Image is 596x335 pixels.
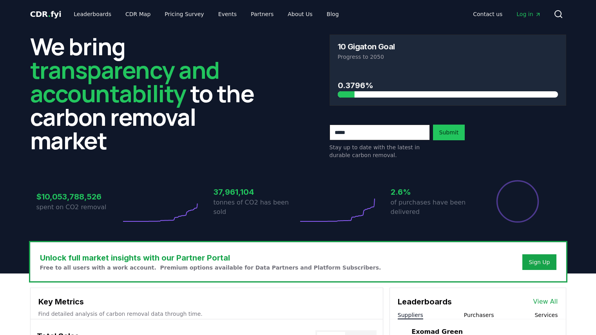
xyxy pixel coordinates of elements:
[36,203,121,212] p: spent on CO2 removal
[38,296,375,308] h3: Key Metrics
[30,9,62,19] span: CDR fyi
[391,198,475,217] p: of purchases have been delivered
[398,311,423,319] button: Suppliers
[467,7,547,21] nav: Main
[321,7,345,21] a: Blog
[30,34,267,152] h2: We bring to the carbon removal market
[119,7,157,21] a: CDR Map
[212,7,243,21] a: Events
[330,143,430,159] p: Stay up to date with the latest in durable carbon removal.
[496,179,540,223] div: Percentage of sales delivered
[36,191,121,203] h3: $10,053,788,526
[391,186,475,198] h3: 2.6%
[67,7,118,21] a: Leaderboards
[214,198,298,217] p: tonnes of CO2 has been sold
[522,254,556,270] button: Sign Up
[338,43,395,51] h3: 10 Gigaton Goal
[67,7,345,21] nav: Main
[48,9,51,19] span: .
[338,53,558,61] p: Progress to 2050
[529,258,550,266] a: Sign Up
[214,186,298,198] h3: 37,961,104
[533,297,558,306] a: View All
[158,7,210,21] a: Pricing Survey
[40,252,381,264] h3: Unlock full market insights with our Partner Portal
[40,264,381,272] p: Free to all users with a work account. Premium options available for Data Partners and Platform S...
[398,296,452,308] h3: Leaderboards
[30,9,62,20] a: CDR.fyi
[338,80,558,91] h3: 0.3796%
[534,311,558,319] button: Services
[281,7,319,21] a: About Us
[30,54,219,109] span: transparency and accountability
[464,311,494,319] button: Purchasers
[510,7,547,21] a: Log in
[245,7,280,21] a: Partners
[433,125,465,140] button: Submit
[516,10,541,18] span: Log in
[38,310,375,318] p: Find detailed analysis of carbon removal data through time.
[467,7,509,21] a: Contact us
